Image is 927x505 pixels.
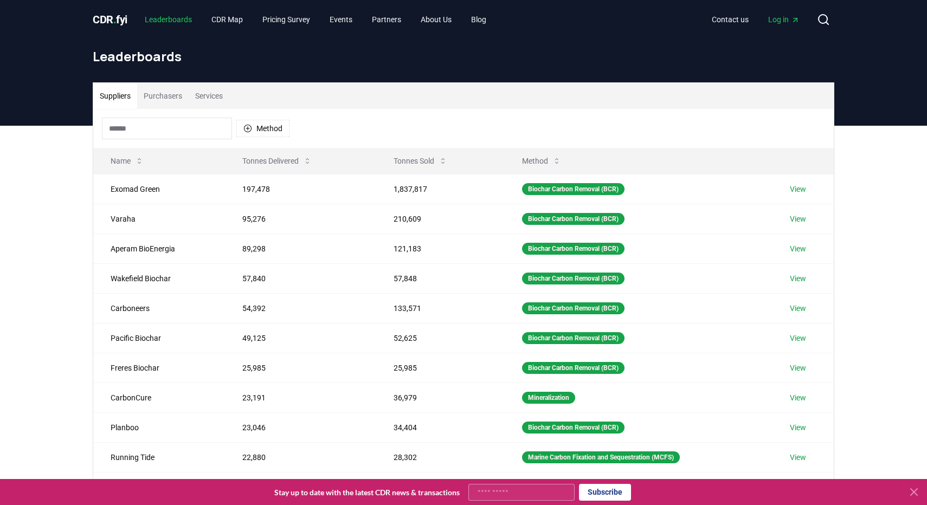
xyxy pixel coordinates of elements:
[254,10,319,29] a: Pricing Survey
[189,83,229,109] button: Services
[93,234,225,263] td: Aperam BioEnergia
[93,412,225,442] td: Planboo
[102,150,152,172] button: Name
[225,442,376,472] td: 22,880
[376,412,505,442] td: 34,404
[376,323,505,353] td: 52,625
[137,83,189,109] button: Purchasers
[225,263,376,293] td: 57,840
[790,362,806,373] a: View
[462,10,495,29] a: Blog
[376,293,505,323] td: 133,571
[522,392,575,404] div: Mineralization
[93,48,834,65] h1: Leaderboards
[790,452,806,463] a: View
[376,353,505,383] td: 25,985
[225,204,376,234] td: 95,276
[376,204,505,234] td: 210,609
[93,353,225,383] td: Freres Biochar
[93,83,137,109] button: Suppliers
[203,10,252,29] a: CDR Map
[412,10,460,29] a: About Us
[93,383,225,412] td: CarbonCure
[225,234,376,263] td: 89,298
[234,150,320,172] button: Tonnes Delivered
[522,273,625,284] div: Biochar Carbon Removal (BCR)
[759,10,808,29] a: Log in
[236,120,289,137] button: Method
[376,263,505,293] td: 57,848
[768,14,800,25] span: Log in
[225,293,376,323] td: 54,392
[790,422,806,433] a: View
[93,442,225,472] td: Running Tide
[790,213,806,224] a: View
[385,150,456,172] button: Tonnes Sold
[93,13,127,26] span: CDR fyi
[790,333,806,344] a: View
[790,243,806,254] a: View
[376,174,505,204] td: 1,837,817
[93,204,225,234] td: Varaha
[93,174,225,204] td: Exomad Green
[522,302,625,314] div: Biochar Carbon Removal (BCR)
[225,383,376,412] td: 23,191
[93,12,127,27] a: CDR.fyi
[703,10,808,29] nav: Main
[321,10,361,29] a: Events
[363,10,410,29] a: Partners
[790,303,806,314] a: View
[522,332,625,344] div: Biochar Carbon Removal (BCR)
[522,243,625,255] div: Biochar Carbon Removal (BCR)
[93,323,225,353] td: Pacific Biochar
[790,184,806,195] a: View
[376,383,505,412] td: 36,979
[225,323,376,353] td: 49,125
[376,234,505,263] td: 121,183
[522,362,625,374] div: Biochar Carbon Removal (BCR)
[703,10,757,29] a: Contact us
[225,174,376,204] td: 197,478
[522,183,625,195] div: Biochar Carbon Removal (BCR)
[93,263,225,293] td: Wakefield Biochar
[225,353,376,383] td: 25,985
[136,10,201,29] a: Leaderboards
[522,213,625,225] div: Biochar Carbon Removal (BCR)
[113,13,117,26] span: .
[225,412,376,442] td: 23,046
[376,442,505,472] td: 28,302
[522,422,625,433] div: Biochar Carbon Removal (BCR)
[136,10,495,29] nav: Main
[790,273,806,284] a: View
[513,150,570,172] button: Method
[522,451,680,463] div: Marine Carbon Fixation and Sequestration (MCFS)
[93,293,225,323] td: Carboneers
[790,392,806,403] a: View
